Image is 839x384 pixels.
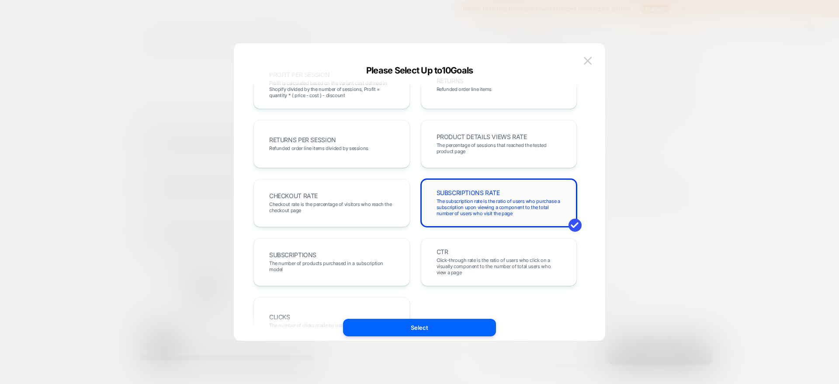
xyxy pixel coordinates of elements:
span: The subscription rate is the ratio of users who purchase a subscription upon viewing a component ... [437,198,562,216]
iframe: Button to launch messaging window [7,301,35,329]
button: Select [343,319,496,336]
span: Refunded order line items [437,86,492,92]
span: SUBSCRIPTIONS RATE [437,190,500,196]
img: close [584,57,592,64]
span: Free UK Shipping over £40 [103,2,170,8]
iframe: Message from company [31,276,101,297]
span: PRODUCT DETAILS VIEWS RATE [437,134,527,140]
iframe: Close message [7,277,27,297]
span: The percentage of sessions that reached the tested product page [437,142,562,154]
span: Hi. Need any help? [6,7,72,15]
span: Click-through rate is the ratio of users who click on a visually component to the number of total... [437,257,562,276]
